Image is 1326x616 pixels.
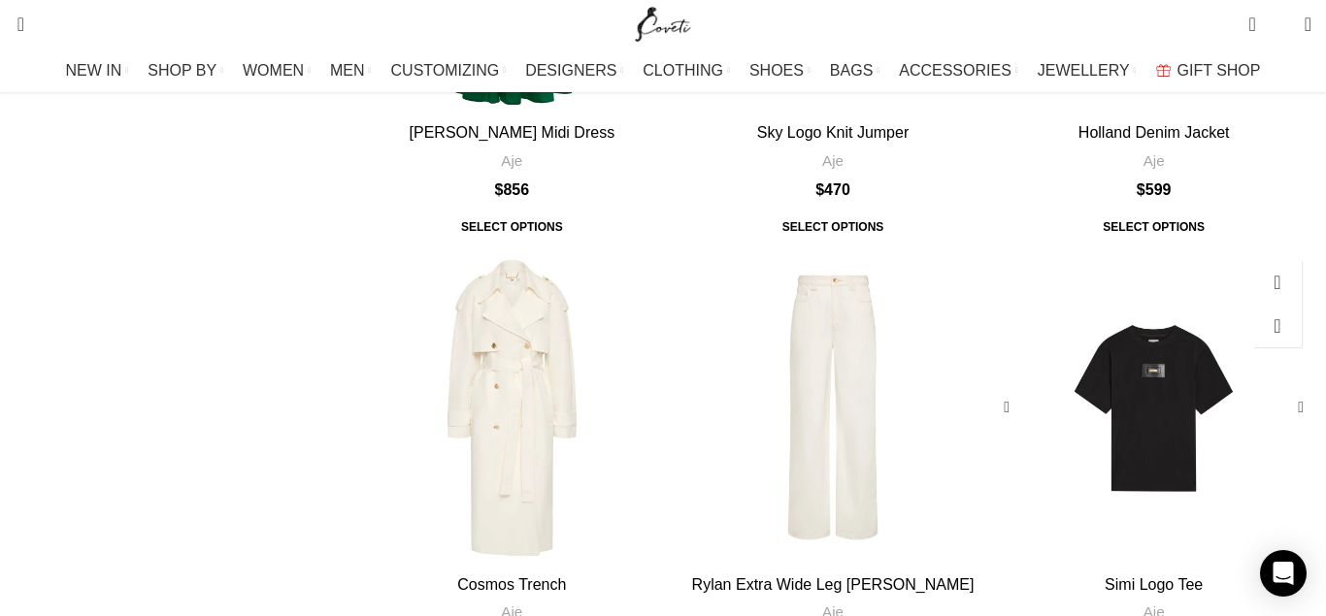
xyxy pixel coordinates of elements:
[1038,61,1130,80] span: JEWELLERY
[243,51,311,90] a: WOMEN
[66,51,129,90] a: NEW IN
[1260,550,1307,597] div: Open Intercom Messenger
[1239,5,1265,44] a: 0
[391,51,507,90] a: CUSTOMIZING
[1156,64,1171,77] img: GiftBag
[66,61,122,80] span: NEW IN
[749,61,804,80] span: SHOES
[1089,210,1218,244] span: Select options
[330,51,371,90] a: MEN
[148,61,216,80] span: SHOP BY
[1038,51,1137,90] a: JEWELLERY
[1250,10,1265,24] span: 0
[815,181,850,198] bdi: 470
[1253,260,1302,304] a: Quick view
[996,250,1311,566] a: Simi Logo Tee
[631,15,696,31] a: Site logo
[1144,150,1165,171] a: Aje
[5,51,1321,90] div: Main navigation
[830,61,873,80] span: BAGS
[1137,181,1145,198] span: $
[1078,124,1230,141] a: Holland Denim Jacket
[448,210,577,244] span: Select options
[495,181,504,198] span: $
[643,51,730,90] a: CLOTHING
[815,181,824,198] span: $
[643,61,723,80] span: CLOTHING
[243,61,304,80] span: WOMEN
[1105,576,1203,593] a: Simi Logo Tee
[330,61,365,80] span: MEN
[769,210,898,244] a: Select options for “Sky Logo Knit Jumper”
[1137,181,1172,198] bdi: 599
[1177,61,1261,80] span: GIFT SHOP
[676,250,991,566] a: Rylan Extra Wide Leg Jean
[749,51,811,90] a: SHOES
[354,250,670,566] a: Cosmos Trench
[1089,210,1218,244] a: Select options for “Holland Denim Jacket”
[525,51,623,90] a: DESIGNERS
[391,61,500,80] span: CUSTOMIZING
[1271,5,1290,44] div: My Wishlist
[148,51,223,90] a: SHOP BY
[501,150,522,171] a: Aje
[457,576,566,593] a: Cosmos Trench
[448,210,577,244] a: Select options for “Alma Midi Dress”
[822,150,844,171] a: Aje
[1156,51,1261,90] a: GIFT SHOP
[692,576,975,593] a: Rylan Extra Wide Leg [PERSON_NAME]
[5,5,24,44] a: Search
[757,124,910,141] a: Sky Logo Knit Jumper
[525,61,616,80] span: DESIGNERS
[495,181,530,198] bdi: 856
[1275,19,1289,34] span: 0
[899,61,1011,80] span: ACCESSORIES
[899,51,1018,90] a: ACCESSORIES
[410,124,615,141] a: [PERSON_NAME] Midi Dress
[769,210,898,244] span: Select options
[830,51,879,90] a: BAGS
